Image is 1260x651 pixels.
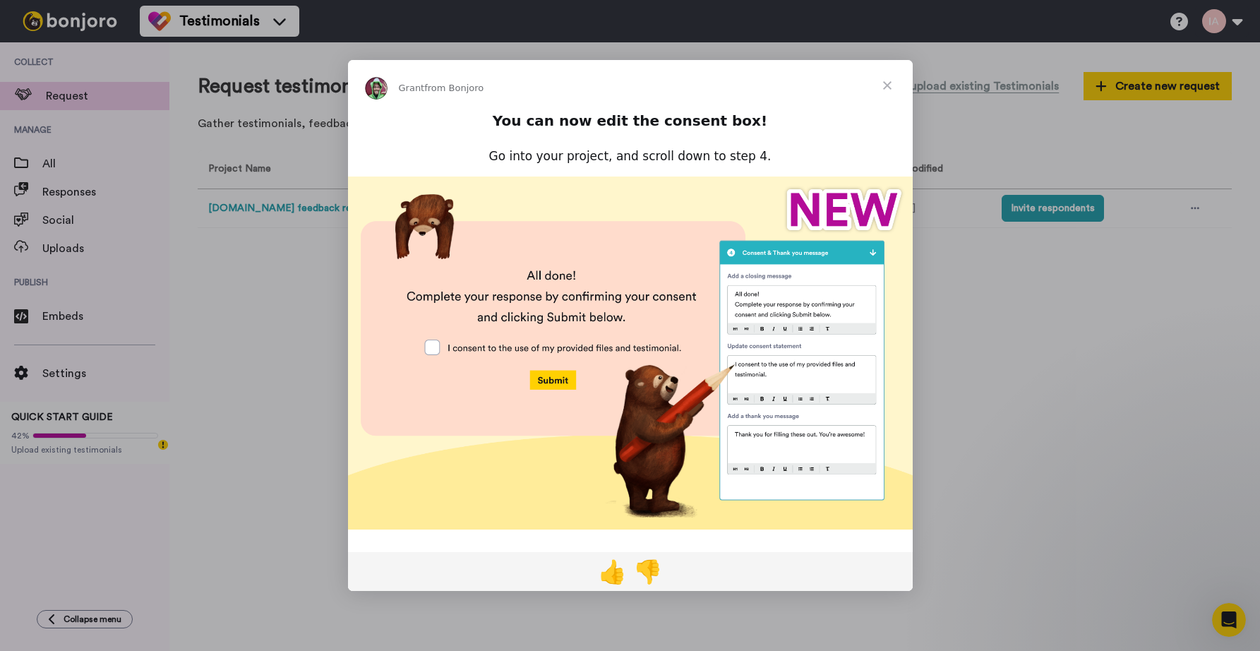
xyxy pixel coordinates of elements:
[630,554,666,588] span: 1 reaction
[434,112,827,138] h2: You can now edit the consent box!
[434,148,827,165] div: Go into your project, and scroll down to step 4.
[599,559,627,585] span: 👍
[399,83,425,93] span: Grant
[365,77,388,100] img: Profile image for Grant
[634,559,662,585] span: 👎
[862,60,913,111] span: Close
[595,554,630,588] span: thumbs up reaction
[424,83,484,93] span: from Bonjoro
